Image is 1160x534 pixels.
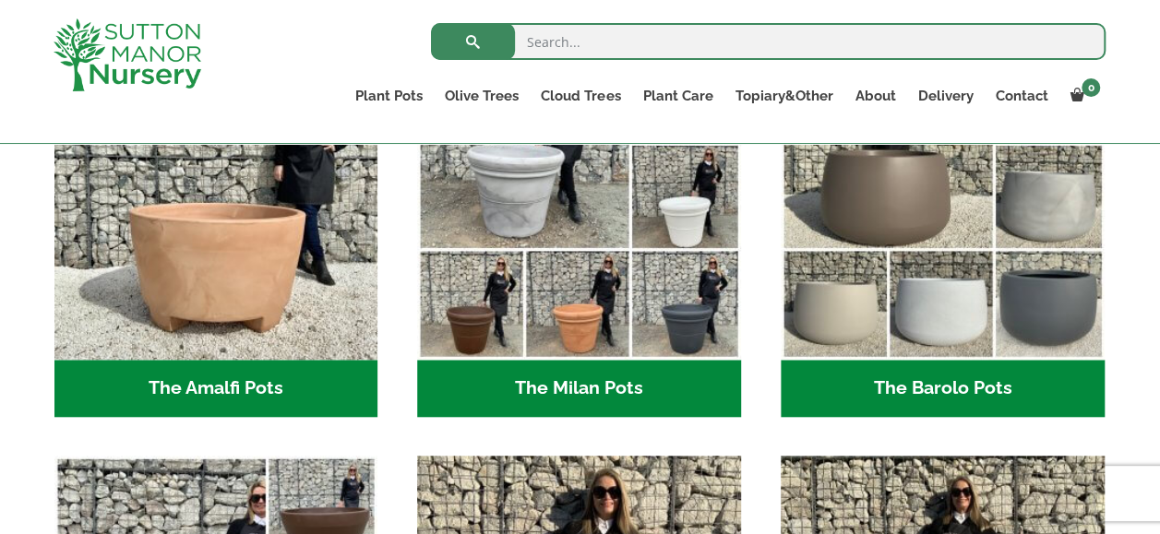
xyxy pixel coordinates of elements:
[530,83,631,109] a: Cloud Trees
[417,37,741,417] a: Visit product category The Milan Pots
[724,83,843,109] a: Topiary&Other
[631,83,724,109] a: Plant Care
[984,83,1058,109] a: Contact
[54,37,378,417] a: Visit product category The Amalfi Pots
[781,37,1105,361] img: The Barolo Pots
[344,83,434,109] a: Plant Pots
[417,360,741,417] h2: The Milan Pots
[906,83,984,109] a: Delivery
[417,37,741,361] img: The Milan Pots
[781,360,1105,417] h2: The Barolo Pots
[54,360,378,417] h2: The Amalfi Pots
[1058,83,1106,109] a: 0
[54,18,201,91] img: logo
[434,83,530,109] a: Olive Trees
[1082,78,1100,97] span: 0
[431,23,1106,60] input: Search...
[843,83,906,109] a: About
[781,37,1105,417] a: Visit product category The Barolo Pots
[54,37,378,361] img: The Amalfi Pots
